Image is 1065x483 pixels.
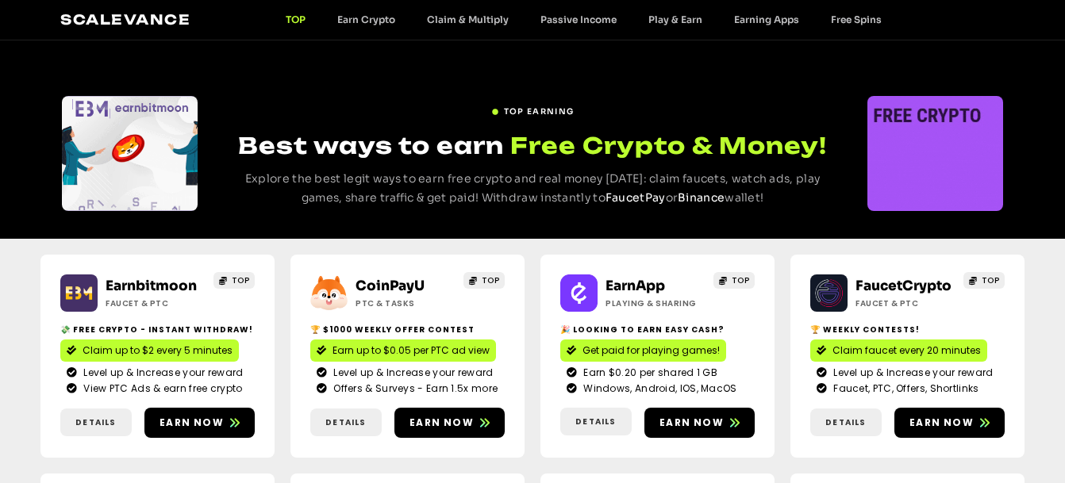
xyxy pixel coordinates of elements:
a: TOP EARNING [491,99,574,117]
span: Claim up to $2 every 5 minutes [83,343,233,358]
span: Faucet, PTC, Offers, Shortlinks [829,381,978,396]
a: Details [810,408,882,436]
span: Level up & Increase your reward [79,366,243,380]
span: Claim faucet every 20 minutes [832,343,981,358]
a: TOP [463,272,505,289]
h2: ptc & Tasks [356,297,455,309]
a: Play & Earn [632,13,718,25]
h2: 🎉 Looking to Earn Easy Cash? [560,324,755,335]
a: Free Spins [815,13,898,25]
span: Earn now [659,416,724,430]
a: FaucetPay [606,190,666,205]
a: Details [310,408,382,436]
a: Passive Income [525,13,632,25]
span: Details [75,416,116,428]
span: Earn $0.20 per shared 1 GB [579,366,717,380]
a: Earn now [144,408,255,438]
a: Claim faucet every 20 minutes [810,339,987,362]
a: Details [560,408,632,435]
span: Best ways to earn [238,132,504,159]
a: Earn Crypto [321,13,411,25]
a: FaucetCrypto [855,278,952,294]
a: Get paid for playing games! [560,339,726,362]
a: Earnbitmoon [106,278,197,294]
span: TOP [232,274,250,286]
span: Level up & Increase your reward [829,366,993,380]
a: TOP [270,13,321,25]
span: Details [575,416,616,427]
a: TOP [963,272,1005,289]
span: Windows, Android, IOS, MacOS [579,381,736,396]
a: Scalevance [60,11,190,28]
span: View PTC Ads & earn free crypto [79,381,242,396]
h2: Playing & Sharing [606,297,705,309]
a: Details [60,408,132,436]
a: Earning Apps [718,13,815,25]
span: TOP EARNING [504,105,574,117]
span: Level up & Increase your reward [329,366,493,380]
h2: Faucet & PTC [855,297,955,309]
a: Earn now [394,408,505,438]
a: Earn now [644,408,755,438]
a: Earn up to $0.05 per PTC ad view [310,339,496,362]
a: Claim & Multiply [411,13,525,25]
span: Offers & Surveys - Earn 1.5x more [329,381,498,396]
a: Claim up to $2 every 5 minutes [60,339,239,362]
h2: 🏆 $1000 Weekly Offer contest [310,324,505,335]
span: TOP [482,274,500,286]
span: Free Crypto & Money! [510,130,827,161]
p: Explore the best legit ways to earn free crypto and real money [DATE]: claim faucets, watch ads, ... [228,170,838,208]
a: Earn now [894,408,1005,438]
span: TOP [732,274,750,286]
h2: 💸 Free crypto - Instant withdraw! [60,324,255,335]
span: Get paid for playing games! [582,343,720,358]
span: Earn up to $0.05 per PTC ad view [333,343,490,358]
a: EarnApp [606,278,665,294]
nav: Menu [270,13,898,25]
div: Slides [867,96,1003,211]
h2: Faucet & PTC [106,297,205,309]
div: Slides [62,96,198,211]
a: CoinPayU [356,278,425,294]
span: Earn now [160,416,224,430]
span: TOP [982,274,1000,286]
span: Earn now [909,416,974,430]
a: TOP [713,272,755,289]
h2: 🏆 Weekly contests! [810,324,1005,335]
a: Binance [678,190,725,205]
span: Earn now [409,416,474,430]
span: Details [825,416,866,428]
a: TOP [213,272,255,289]
span: Details [325,416,366,428]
